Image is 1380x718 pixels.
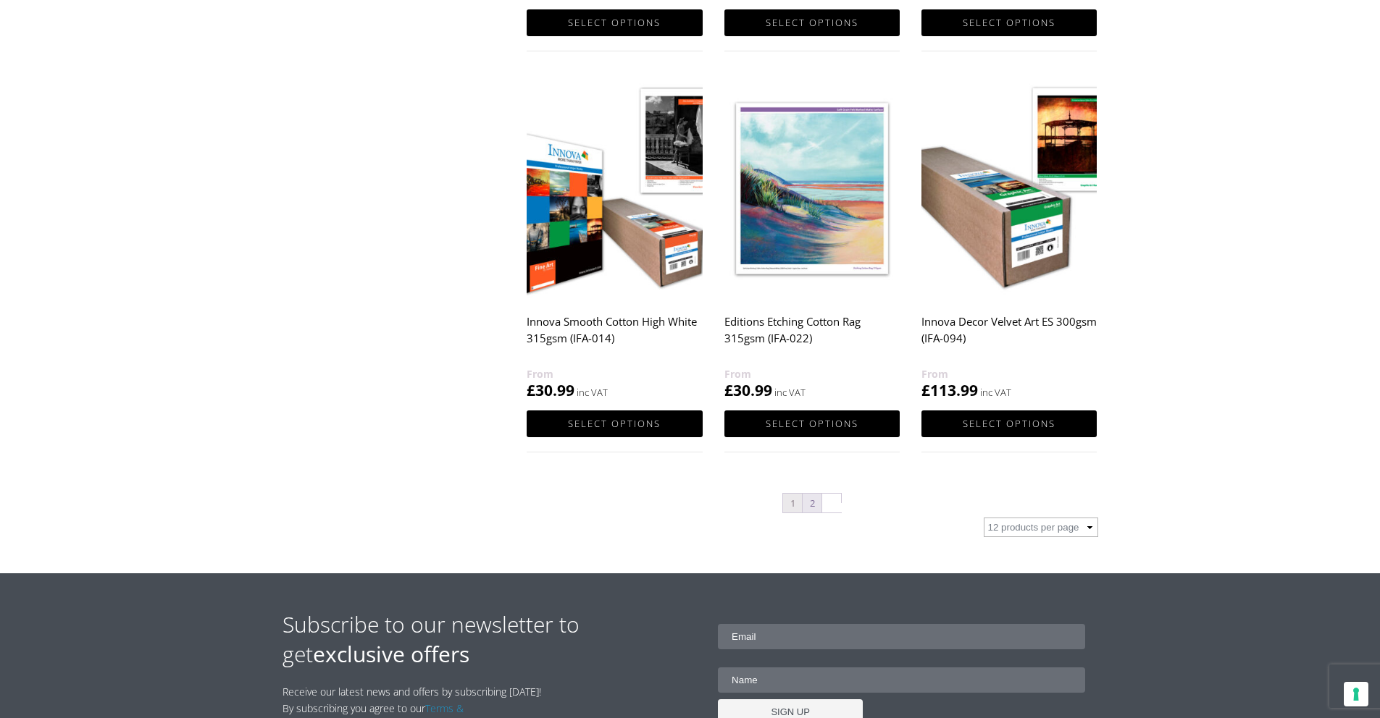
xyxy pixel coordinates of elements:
bdi: 113.99 [921,380,978,400]
img: Innova Decor Velvet Art ES 300gsm (IFA-094) [921,79,1097,298]
img: Editions Etching Cotton Rag 315gsm (IFA-022) [724,79,900,298]
h2: Innova Smooth Cotton High White 315gsm (IFA-014) [527,308,702,366]
a: Select options for “FAF Smooth Art Bright White Cotton 300gsm” [527,9,702,36]
a: Select options for “Innova Decor Velvet Art ES 300gsm (IFA-094)” [921,410,1097,437]
input: Name [718,667,1085,693]
h2: Editions Etching Cotton Rag 315gsm (IFA-022) [724,308,900,366]
span: £ [527,380,535,400]
a: Select options for “Editions Etching Cotton Rag 315gsm (IFA-022)” [724,410,900,437]
a: Select options for “Innova Smooth Cotton High White 315gsm (IFA-014)” [527,410,702,437]
a: Select options for “Editions Photo Cotton Rag 315gsm (IFA-011)” [921,9,1097,36]
h2: Innova Decor Velvet Art ES 300gsm (IFA-094) [921,308,1097,366]
strong: exclusive offers [313,639,469,669]
bdi: 30.99 [527,380,574,400]
h2: Subscribe to our newsletter to get [283,609,690,669]
span: £ [724,380,733,400]
a: Page 2 [803,494,821,512]
nav: Product Pagination [527,492,1097,518]
span: Page 1 [783,494,802,512]
input: Email [718,624,1085,649]
a: Select options for “Innova Soft Textured Bright White Cotton 315gsm (IFA-026)” [724,9,900,36]
img: Innova Smooth Cotton High White 315gsm (IFA-014) [527,79,702,298]
span: £ [921,380,930,400]
a: Innova Smooth Cotton High White 315gsm (IFA-014) £30.99 [527,79,702,401]
a: Innova Decor Velvet Art ES 300gsm (IFA-094) £113.99 [921,79,1097,401]
button: Your consent preferences for tracking technologies [1344,682,1368,706]
bdi: 30.99 [724,380,772,400]
a: Editions Etching Cotton Rag 315gsm (IFA-022) £30.99 [724,79,900,401]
